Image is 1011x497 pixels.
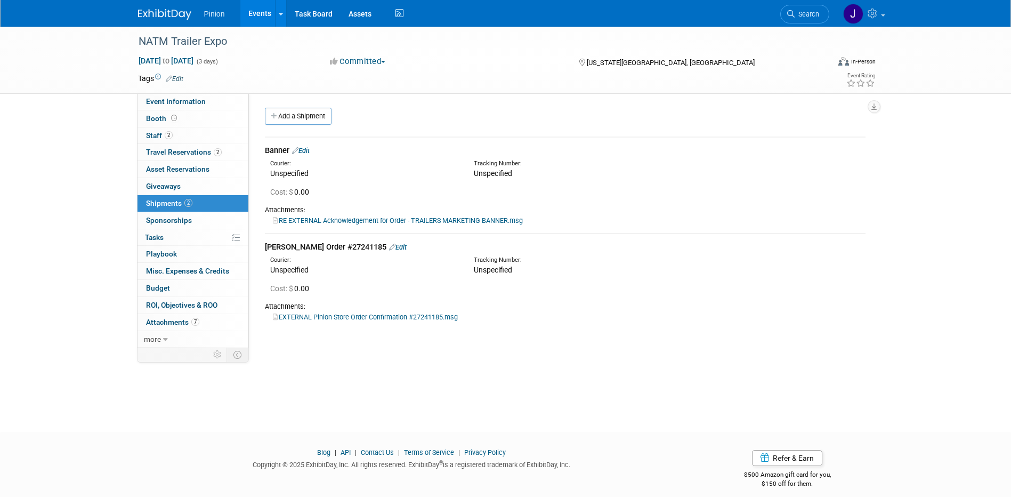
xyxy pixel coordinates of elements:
[146,97,206,106] span: Event Information
[208,348,227,362] td: Personalize Event Tab Strip
[146,216,192,225] span: Sponsorships
[843,4,863,24] img: Jennifer Plumisto
[144,335,161,343] span: more
[138,263,248,279] a: Misc. Expenses & Credits
[145,233,164,242] span: Tasks
[138,144,248,161] a: Travel Reservations2
[474,256,713,264] div: Tracking Number:
[795,10,819,18] span: Search
[439,460,443,466] sup: ®
[270,188,313,196] span: 0.00
[166,75,183,83] a: Edit
[404,448,454,456] a: Terms of Service
[464,448,506,456] a: Privacy Policy
[292,147,310,155] a: Edit
[146,199,192,207] span: Shipments
[138,458,686,470] div: Copyright © 2025 ExhibitDay, Inc. All rights reserved. ExhibitDay is a registered trademark of Ex...
[138,331,248,348] a: more
[146,131,173,140] span: Staff
[138,56,194,66] span: [DATE] [DATE]
[184,199,192,207] span: 2
[270,188,294,196] span: Cost: $
[138,93,248,110] a: Event Information
[138,127,248,144] a: Staff2
[701,463,873,488] div: $500 Amazon gift card for you,
[474,266,512,274] span: Unspecified
[138,280,248,296] a: Budget
[265,108,331,125] a: Add a Shipment
[138,195,248,212] a: Shipments2
[752,450,822,466] a: Refer & Earn
[191,318,199,326] span: 7
[265,145,866,156] div: Banner
[766,55,876,71] div: Event Format
[474,169,512,178] span: Unspecified
[146,301,217,309] span: ROI, Objectives & ROO
[138,314,248,331] a: Attachments7
[265,205,866,215] div: Attachments:
[146,318,199,326] span: Attachments
[146,182,181,190] span: Giveaways
[146,284,170,292] span: Budget
[270,284,313,293] span: 0.00
[146,250,177,258] span: Playbook
[138,110,248,127] a: Booth
[135,32,813,51] div: NATM Trailer Expo
[341,448,351,456] a: API
[161,57,171,65] span: to
[326,56,390,67] button: Committed
[395,448,402,456] span: |
[270,284,294,293] span: Cost: $
[146,165,209,173] span: Asset Reservations
[227,348,248,362] td: Toggle Event Tabs
[265,302,866,311] div: Attachments:
[456,448,463,456] span: |
[265,242,866,253] div: [PERSON_NAME] Order #27241185
[138,212,248,229] a: Sponsorships
[273,217,523,225] a: RE EXTERNAL Acknowledgement for Order - TRAILERS MARKETING BANNER.msg
[317,448,330,456] a: Blog
[270,159,458,168] div: Courier:
[138,229,248,246] a: Tasks
[146,148,222,156] span: Travel Reservations
[165,131,173,139] span: 2
[780,5,829,23] a: Search
[701,479,873,488] div: $150 off for them.
[146,267,229,275] span: Misc. Expenses & Credits
[270,168,458,179] div: Unspecified
[138,178,248,195] a: Giveaways
[270,264,458,275] div: Unspecified
[138,297,248,314] a: ROI, Objectives & ROO
[389,243,407,251] a: Edit
[352,448,359,456] span: |
[146,114,179,123] span: Booth
[361,448,394,456] a: Contact Us
[138,161,248,178] a: Asset Reservations
[846,73,875,78] div: Event Rating
[270,256,458,264] div: Courier:
[204,10,225,18] span: Pinion
[169,114,179,122] span: Booth not reserved yet
[214,148,222,156] span: 2
[332,448,339,456] span: |
[138,246,248,262] a: Playbook
[138,73,183,84] td: Tags
[273,313,458,321] a: EXTERNAL Pinion Store Order Confirmation #27241185.msg
[196,58,218,65] span: (3 days)
[587,59,755,67] span: [US_STATE][GEOGRAPHIC_DATA], [GEOGRAPHIC_DATA]
[138,9,191,20] img: ExhibitDay
[851,58,876,66] div: In-Person
[838,57,849,66] img: Format-Inperson.png
[474,159,713,168] div: Tracking Number:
